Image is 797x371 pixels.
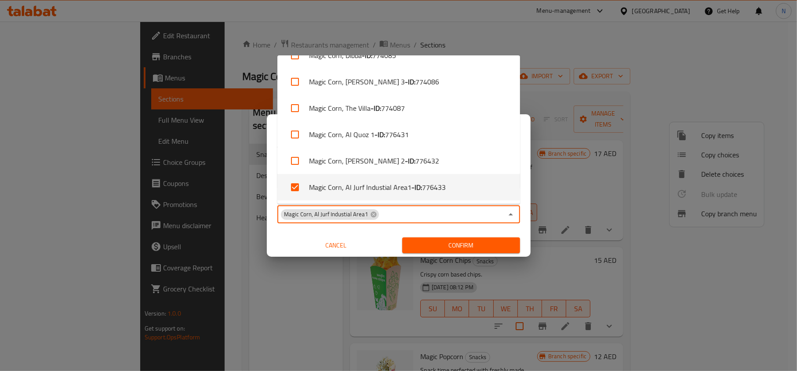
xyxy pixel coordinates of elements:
span: Magic Corn, Al Jurf Industial Area1 [281,210,372,218]
b: - ID: [371,103,381,113]
span: 774085 [372,50,396,61]
button: Cancel [277,237,395,254]
b: - ID: [405,76,415,87]
b: - ID: [405,156,415,166]
li: Magic Corn, The Villa [277,95,520,121]
button: Confirm [402,237,520,254]
button: Close [505,208,517,221]
li: Magic Corn, Al Quoz 1 [277,121,520,148]
span: Confirm [409,240,513,251]
span: 776432 [415,156,439,166]
span: 774086 [415,76,439,87]
li: Magic Corn, Al Jurf Industial Area1 [277,174,520,200]
span: 774087 [381,103,405,113]
span: 776431 [385,129,409,140]
span: Cancel [281,240,392,251]
span: 776433 [422,182,446,193]
li: Magic Corn, [PERSON_NAME] 3 [277,69,520,95]
li: Magic Corn, Dibba [277,42,520,69]
li: Magic Corn, [PERSON_NAME] 2 [277,148,520,174]
div: Magic Corn, Al Jurf Industial Area1 [281,209,379,220]
b: - ID: [362,50,372,61]
b: - ID: [411,182,422,193]
b: - ID: [375,129,385,140]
